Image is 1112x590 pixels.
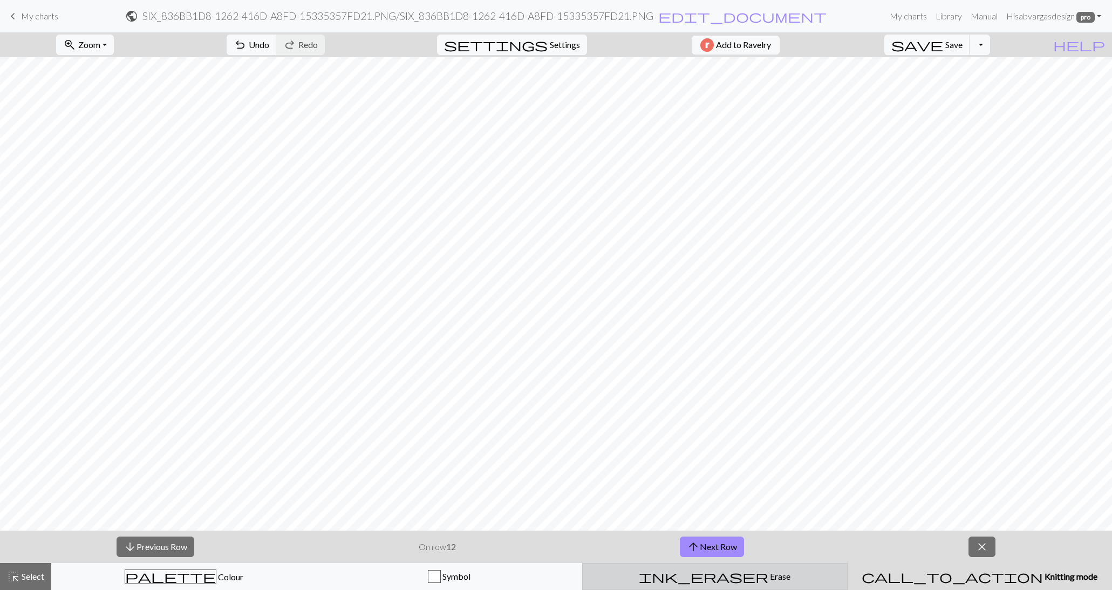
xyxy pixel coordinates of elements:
[891,37,943,52] span: save
[6,7,58,25] a: My charts
[7,569,20,584] span: highlight_alt
[884,35,970,55] button: Save
[582,563,848,590] button: Erase
[51,563,317,590] button: Colour
[125,569,216,584] span: palette
[550,38,580,51] span: Settings
[862,569,1043,584] span: call_to_action
[658,9,827,24] span: edit_document
[6,9,19,24] span: keyboard_arrow_left
[249,39,269,50] span: Undo
[1053,37,1105,52] span: help
[444,37,548,52] span: settings
[125,9,138,24] span: public
[20,571,44,581] span: Select
[419,540,456,553] p: On row
[700,38,714,52] img: Ravelry
[966,5,1002,27] a: Manual
[317,563,582,590] button: Symbol
[444,38,548,51] i: Settings
[1002,5,1106,27] a: Hisabvargasdesign pro
[692,36,780,55] button: Add to Ravelry
[1076,12,1095,23] span: pro
[945,39,963,50] span: Save
[227,35,277,55] button: Undo
[216,572,243,582] span: Colour
[1043,571,1097,581] span: Knitting mode
[21,11,58,21] span: My charts
[117,537,194,557] button: Previous Row
[716,38,771,52] span: Add to Ravelry
[931,5,966,27] a: Library
[63,37,76,52] span: zoom_in
[848,563,1112,590] button: Knitting mode
[687,539,700,554] span: arrow_upward
[78,39,100,50] span: Zoom
[441,571,470,581] span: Symbol
[885,5,931,27] a: My charts
[768,571,790,581] span: Erase
[234,37,247,52] span: undo
[124,539,137,554] span: arrow_downward
[56,35,114,55] button: Zoom
[975,539,988,554] span: close
[446,541,456,552] strong: 12
[639,569,768,584] span: ink_eraser
[680,537,744,557] button: Next Row
[142,10,653,22] h2: SIX_836BB1D8-1262-416D-A8FD-15335357FD21.PNG / SIX_836BB1D8-1262-416D-A8FD-15335357FD21.PNG
[437,35,587,55] button: SettingsSettings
